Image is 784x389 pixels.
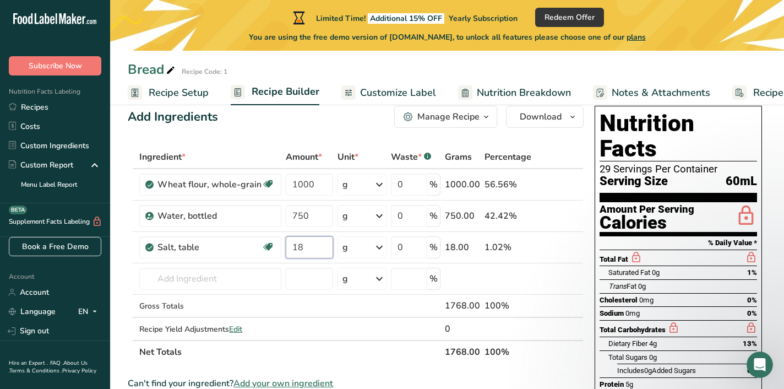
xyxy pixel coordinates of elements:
div: BETA [9,206,27,214]
span: Includes Added Sugars [617,366,696,375]
span: Total Carbohydrates [600,326,666,334]
span: You are using the free demo version of [DOMAIN_NAME], to unlock all features please choose one of... [249,31,646,43]
span: Amount [286,150,322,164]
i: Trans [608,282,627,290]
span: Protein [600,380,624,388]
div: 1000.00 [445,178,480,191]
iframe: Intercom live chat [747,352,773,378]
span: Fat [608,282,636,290]
button: Manage Recipe [394,106,497,128]
a: Language [9,302,56,321]
span: Total Fat [600,255,628,263]
div: Water, bottled [157,209,275,223]
div: Gross Totals [139,300,281,312]
a: Terms & Conditions . [9,367,62,375]
div: Add Ingredients [128,108,218,126]
span: Notes & Attachments [612,85,710,100]
div: 750.00 [445,209,480,223]
button: Redeem Offer [535,8,604,27]
span: 0g [649,353,657,361]
button: Download [506,106,584,128]
span: Download [520,110,562,123]
div: 0 [445,322,480,336]
a: Recipe Setup [128,80,209,105]
span: Yearly Subscription [449,13,518,24]
button: Subscribe Now [9,56,101,75]
div: 100% [484,299,531,312]
span: 0mg [625,309,640,317]
span: 0% [747,296,757,304]
span: Recipe Setup [149,85,209,100]
div: 1768.00 [445,299,480,312]
span: Unit [337,150,358,164]
div: EN [78,305,101,318]
span: Dietary Fiber [608,339,647,348]
div: 42.42% [484,209,531,223]
span: 4g [649,339,657,348]
a: Book a Free Demo [9,237,101,256]
div: Manage Recipe [417,110,480,123]
span: 5g [625,380,633,388]
span: Subscribe Now [29,60,82,72]
span: Grams [445,150,472,164]
span: Percentage [484,150,531,164]
input: Add Ingredient [139,268,281,290]
span: 13% [743,339,757,348]
th: 100% [482,340,533,363]
span: Serving Size [600,175,668,188]
span: Edit [229,324,242,334]
span: 1% [747,268,757,277]
div: g [342,241,348,254]
span: 0g [652,268,660,277]
span: Total Sugars [608,353,647,361]
h1: Nutrition Facts [600,111,757,161]
span: plans [627,32,646,42]
span: 0g [638,282,646,290]
div: 18.00 [445,241,480,254]
div: 56.56% [484,178,531,191]
div: g [342,209,348,223]
a: Recipe Builder [231,79,319,106]
span: Recipe Builder [252,84,319,99]
div: Calories [600,215,694,231]
div: Waste [391,150,431,164]
div: Recipe Code: 1 [182,67,227,77]
span: Customize Label [360,85,436,100]
span: 0% [747,309,757,317]
th: 1768.00 [443,340,482,363]
div: Recipe Yield Adjustments [139,323,281,335]
a: FAQ . [50,359,63,367]
div: Custom Report [9,159,73,171]
span: 0g [644,366,652,375]
span: Ingredient [139,150,186,164]
th: Net Totals [137,340,443,363]
a: Hire an Expert . [9,359,48,367]
a: Nutrition Breakdown [458,80,571,105]
a: Privacy Policy [62,367,96,375]
div: Amount Per Serving [600,204,694,215]
div: Salt, table [157,241,262,254]
span: Redeem Offer [545,12,595,23]
span: 0mg [639,296,654,304]
div: Bread [128,60,177,79]
div: Wheat flour, whole-grain [157,178,262,191]
a: About Us . [9,359,88,375]
a: Notes & Attachments [593,80,710,105]
div: 29 Servings Per Container [600,164,757,175]
span: 60mL [726,175,757,188]
div: Limited Time! [291,11,518,24]
span: Cholesterol [600,296,638,304]
span: Saturated Fat [608,268,650,277]
div: 1.02% [484,241,531,254]
span: Additional 15% OFF [368,13,444,24]
a: Customize Label [341,80,436,105]
div: g [342,272,348,285]
span: Nutrition Breakdown [477,85,571,100]
section: % Daily Value * [600,236,757,250]
div: g [342,178,348,191]
span: Sodium [600,309,624,317]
